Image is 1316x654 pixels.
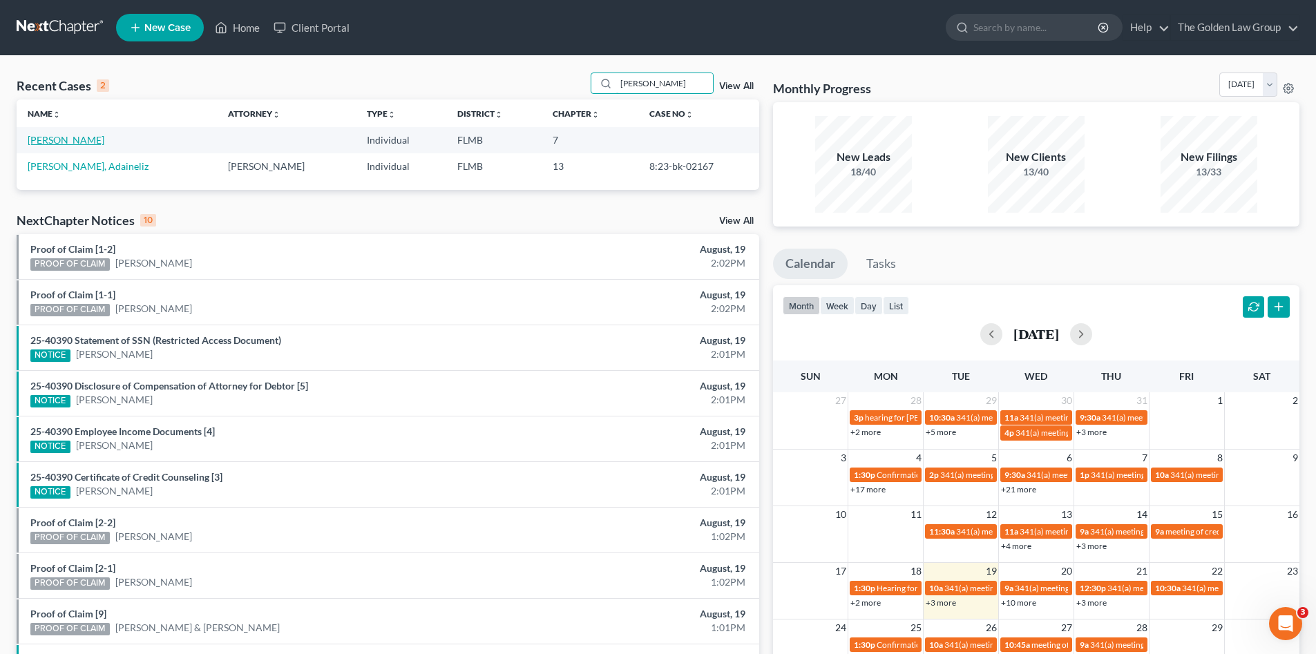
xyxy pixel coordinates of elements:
a: Client Portal [267,15,356,40]
span: 10:45a [1004,639,1030,650]
div: NOTICE [30,395,70,407]
a: 25-40390 Certificate of Credit Counseling [3] [30,471,222,483]
span: 8 [1216,450,1224,466]
div: August, 19 [516,561,745,575]
a: Proof of Claim [2-1] [30,562,115,574]
td: Individual [356,153,447,179]
div: August, 19 [516,379,745,393]
td: 8:23-bk-02167 [638,153,759,179]
div: NOTICE [30,441,70,453]
a: +3 more [926,597,956,608]
a: 25-40390 Statement of SSN (Restricted Access Document) [30,334,281,346]
a: 25-40390 Disclosure of Compensation of Attorney for Debtor [5] [30,380,308,392]
span: 25 [909,619,923,636]
a: Proof of Claim [1-1] [30,289,115,300]
span: 13 [1060,506,1074,523]
a: [PERSON_NAME] [115,302,192,316]
a: [PERSON_NAME] [76,393,153,407]
span: 341(a) meeting for [PERSON_NAME] & [PERSON_NAME] [1090,639,1297,650]
a: Districtunfold_more [457,108,503,119]
span: 9a [1080,526,1089,537]
span: 6 [1065,450,1074,466]
span: 28 [1135,619,1149,636]
div: 2:02PM [516,302,745,316]
button: week [820,296,855,315]
span: Confirmation hearing for [PERSON_NAME] & [PERSON_NAME] [877,470,1107,480]
div: Recent Cases [17,77,109,94]
span: 1:30p [854,639,875,650]
div: August, 19 [516,242,745,256]
span: 341(a) meeting for [PERSON_NAME] [1182,583,1315,593]
a: Calendar [773,249,848,279]
span: 10a [1155,470,1169,480]
div: NOTICE [30,486,70,499]
span: 341(a) meeting for [PERSON_NAME] [1170,470,1304,480]
div: 1:02PM [516,575,745,589]
a: +10 more [1001,597,1036,608]
a: [PERSON_NAME] [76,484,153,498]
div: 1:01PM [516,621,745,635]
span: 7 [1141,450,1149,466]
span: 22 [1210,563,1224,579]
span: 341(a) meeting for [PERSON_NAME] [1090,526,1223,537]
a: Help [1123,15,1170,40]
span: 1:30p [854,470,875,480]
div: August, 19 [516,516,745,530]
a: Proof of Claim [9] [30,608,106,619]
div: August, 19 [516,288,745,302]
a: Case Nounfold_more [649,108,694,119]
a: Typeunfold_more [367,108,396,119]
a: +3 more [1076,541,1107,551]
div: New Clients [988,149,1085,165]
span: 10a [929,583,943,593]
a: Attorneyunfold_more [228,108,280,119]
span: 10:30a [929,412,955,423]
span: 341(a) meeting for [PERSON_NAME] & [PERSON_NAME] [1015,427,1222,438]
span: 3p [854,412,864,423]
button: month [783,296,820,315]
a: +3 more [1076,597,1107,608]
span: 341(a) meeting for [PERSON_NAME] & [PERSON_NAME] [944,639,1151,650]
span: 341(a) meeting for [PERSON_NAME] & [PERSON_NAME] [956,526,1163,537]
span: 24 [834,619,848,636]
a: +3 more [1076,427,1107,437]
a: The Golden Law Group [1171,15,1299,40]
div: 13/40 [988,165,1085,179]
span: Sun [801,370,821,382]
span: 20 [1060,563,1074,579]
span: 341(a) meeting for [PERSON_NAME] & [PERSON_NAME] [1020,412,1226,423]
span: 19 [984,563,998,579]
span: 31 [1135,392,1149,409]
span: 9 [1291,450,1299,466]
span: 1p [1080,470,1089,480]
input: Search by name... [973,15,1100,40]
span: 341(a) meeting for [PERSON_NAME] [940,470,1074,480]
div: 1:02PM [516,530,745,544]
span: 1:30p [854,583,875,593]
span: 10 [834,506,848,523]
span: 29 [1210,619,1224,636]
span: 341(a) meeting for [PERSON_NAME] [PERSON_NAME] [1015,583,1214,593]
span: 341(a) meeting for [PERSON_NAME] & [PERSON_NAME] [1091,470,1297,480]
span: 30 [1060,392,1074,409]
span: 2 [1291,392,1299,409]
a: +2 more [850,427,881,437]
a: [PERSON_NAME] [76,347,153,361]
span: 29 [984,392,998,409]
span: meeting of creditors for [PERSON_NAME] [1031,639,1183,650]
div: PROOF OF CLAIM [30,623,110,635]
div: August, 19 [516,425,745,439]
td: FLMB [446,127,541,153]
span: 4p [1004,427,1014,438]
a: +21 more [1001,484,1036,494]
td: [PERSON_NAME] [217,153,355,179]
span: 17 [834,563,848,579]
span: 2p [929,470,939,480]
span: 341(a) meeting for [PERSON_NAME] [1102,412,1235,423]
span: 28 [909,392,923,409]
div: August, 19 [516,334,745,347]
span: 10a [929,639,943,650]
span: 12 [984,506,998,523]
i: unfold_more [53,110,61,119]
a: [PERSON_NAME] [115,575,192,589]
